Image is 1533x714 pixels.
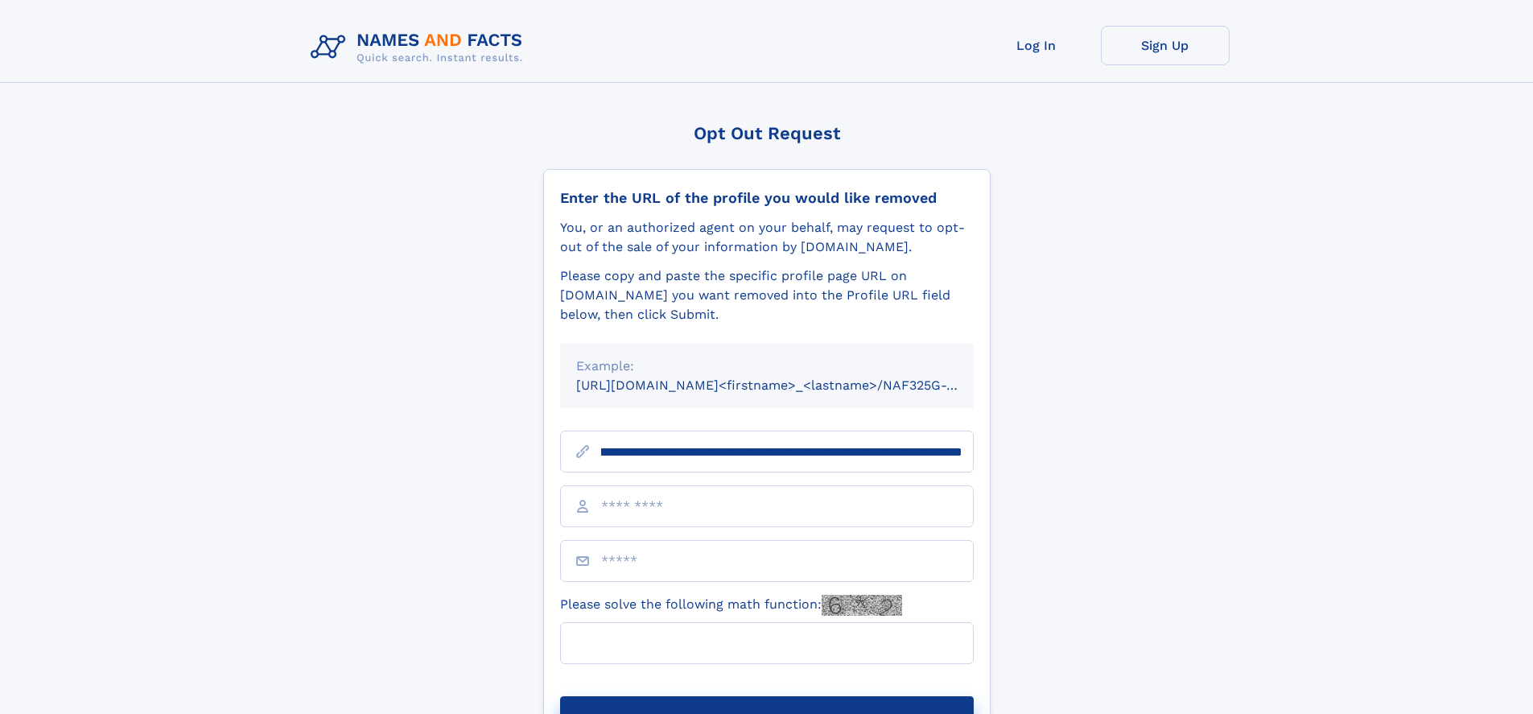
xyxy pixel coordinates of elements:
[543,123,991,143] div: Opt Out Request
[972,26,1101,65] a: Log In
[560,595,902,616] label: Please solve the following math function:
[304,26,536,69] img: Logo Names and Facts
[560,218,974,257] div: You, or an authorized agent on your behalf, may request to opt-out of the sale of your informatio...
[1101,26,1230,65] a: Sign Up
[560,266,974,324] div: Please copy and paste the specific profile page URL on [DOMAIN_NAME] you want removed into the Pr...
[576,357,958,376] div: Example:
[560,189,974,207] div: Enter the URL of the profile you would like removed
[576,378,1004,393] small: [URL][DOMAIN_NAME]<firstname>_<lastname>/NAF325G-xxxxxxxx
